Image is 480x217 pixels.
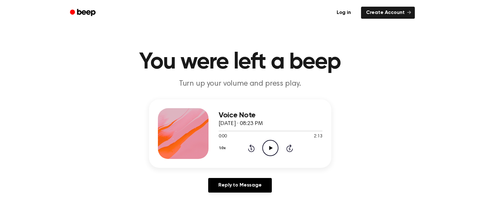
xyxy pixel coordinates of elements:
a: Reply to Message [208,178,271,193]
a: Create Account [361,7,415,19]
h3: Voice Note [219,111,322,120]
span: 2:13 [314,133,322,140]
p: Turn up your volume and press play. [119,79,362,89]
a: Log in [330,5,357,20]
span: 0:00 [219,133,227,140]
span: [DATE] · 08:23 PM [219,121,263,127]
button: 1.0x [219,143,228,154]
h1: You were left a beep [78,51,402,74]
a: Beep [65,7,101,19]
